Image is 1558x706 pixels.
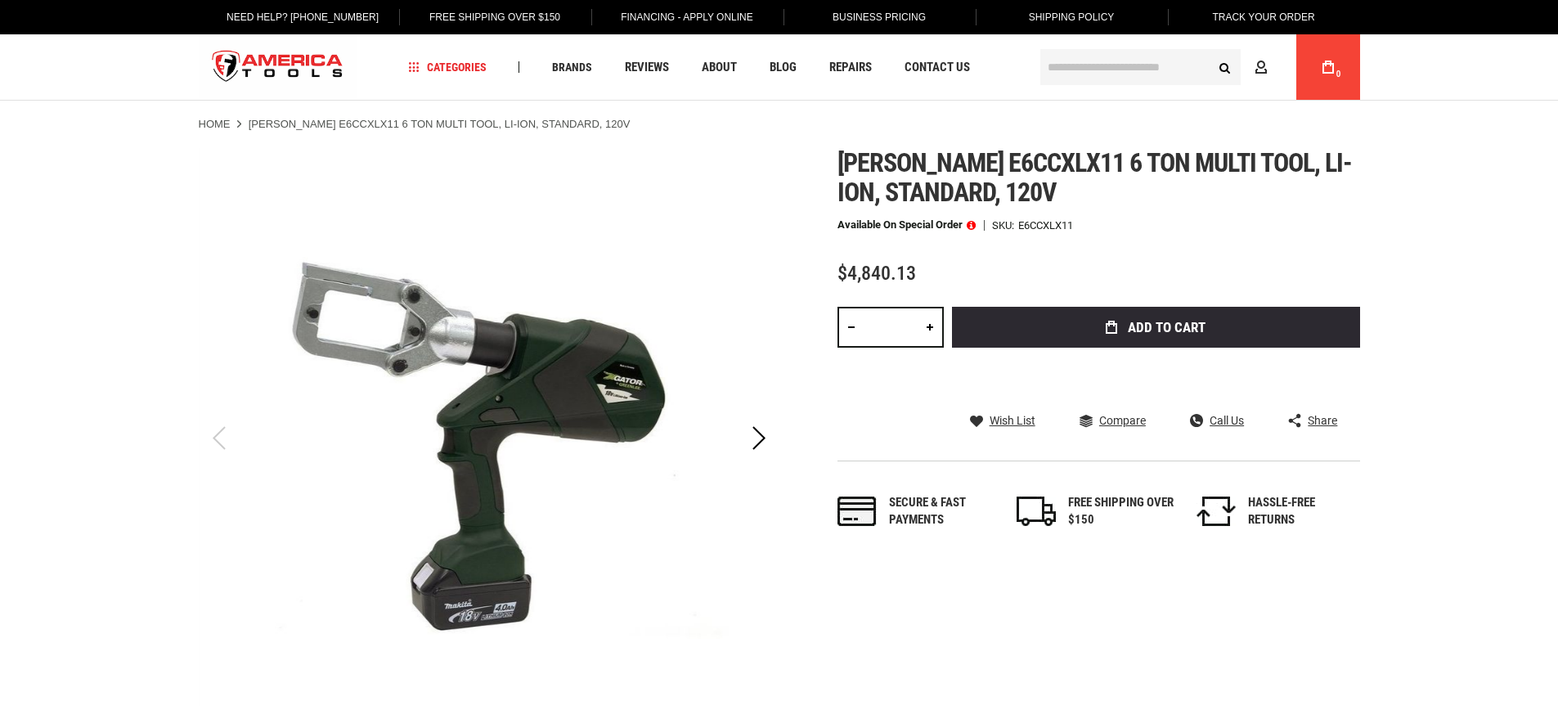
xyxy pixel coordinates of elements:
img: returns [1197,497,1236,526]
a: Contact Us [897,56,977,79]
a: About [694,56,744,79]
iframe: LiveChat chat widget [1328,654,1558,706]
strong: [PERSON_NAME] E6CCXLX11 6 TON MULTI TOOL, LI-ION, STANDARD, 120V [249,118,631,130]
span: [PERSON_NAME] e6ccxlx11 6 ton multi tool, li-ion, standard, 120v [837,147,1353,208]
div: HASSLE-FREE RETURNS [1248,494,1354,529]
a: Reviews [617,56,676,79]
span: Wish List [990,415,1035,426]
a: Home [199,117,231,132]
a: Call Us [1190,413,1244,428]
div: Secure & fast payments [889,494,995,529]
a: 0 [1313,34,1344,100]
span: Add to Cart [1128,321,1206,335]
button: Search [1210,52,1241,83]
a: Repairs [822,56,879,79]
span: Shipping Policy [1029,11,1115,23]
span: Reviews [625,61,669,74]
a: Brands [545,56,599,79]
span: Call Us [1210,415,1244,426]
span: Compare [1099,415,1146,426]
img: shipping [1017,497,1056,526]
span: Blog [770,61,797,74]
a: Categories [401,56,494,79]
img: America Tools [199,37,357,98]
span: 0 [1336,70,1341,79]
strong: SKU [992,220,1018,231]
div: FREE SHIPPING OVER $150 [1068,494,1174,529]
a: Wish List [970,413,1035,428]
span: Repairs [829,61,872,74]
span: Share [1308,415,1337,426]
span: Contact Us [905,61,970,74]
iframe: Secure express checkout frame [949,353,1363,400]
button: Add to Cart [952,307,1360,348]
img: payments [837,497,877,526]
a: Blog [762,56,804,79]
p: Available on Special Order [837,219,976,231]
span: Categories [408,61,487,73]
span: $4,840.13 [837,262,916,285]
a: store logo [199,37,357,98]
a: Compare [1080,413,1146,428]
span: About [702,61,737,74]
span: Brands [552,61,592,73]
div: E6CCXLX11 [1018,220,1073,231]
